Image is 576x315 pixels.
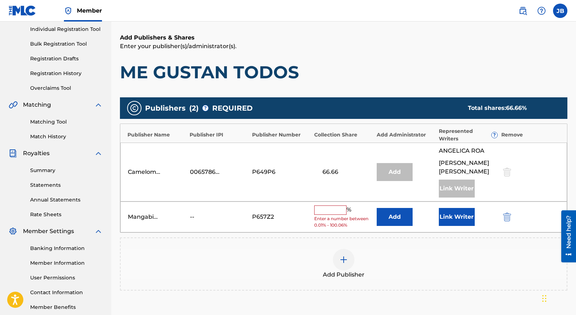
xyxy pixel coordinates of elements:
[30,70,103,77] a: Registration History
[30,274,103,282] a: User Permissions
[314,216,373,228] span: Enter a number between 0.01% - 100.06%
[439,128,497,143] div: Represented Writers
[120,61,567,83] h1: ME GUSTAN TODOS
[501,131,560,139] div: Remove
[30,245,103,252] a: Banking Information
[439,208,475,226] button: Link Writer
[314,131,373,139] div: Collection Share
[30,211,103,218] a: Rate Sheets
[252,131,311,139] div: Publisher Number
[9,101,18,109] img: Matching
[30,167,103,174] a: Summary
[30,84,103,92] a: Overclaims Tool
[377,131,435,139] div: Add Administrator
[23,101,51,109] span: Matching
[492,132,497,138] span: ?
[212,103,253,114] span: REQUIRED
[519,6,527,15] img: search
[23,227,74,236] span: Member Settings
[130,104,139,112] img: publishers
[8,5,18,38] div: Need help?
[30,259,103,267] a: Member Information
[468,104,553,112] div: Total shares:
[94,227,103,236] img: expand
[9,227,17,236] img: Member Settings
[190,131,248,139] div: Publisher IPI
[30,26,103,33] a: Individual Registration Tool
[323,270,364,279] span: Add Publisher
[94,101,103,109] img: expand
[339,255,348,264] img: add
[120,33,567,42] h6: Add Publishers & Shares
[537,6,546,15] img: help
[9,5,36,16] img: MLC Logo
[540,281,576,315] iframe: Chat Widget
[506,105,527,111] span: 66.66 %
[9,149,17,158] img: Royalties
[120,42,567,51] p: Enter your publisher(s)/administrator(s).
[503,213,511,221] img: 12a2ab48e56ec057fbd8.svg
[30,196,103,204] a: Annual Statements
[189,103,199,114] span: ( 2 )
[145,103,186,114] span: Publishers
[439,159,497,176] span: [PERSON_NAME] [PERSON_NAME]
[30,40,103,48] a: Bulk Registration Tool
[439,147,484,155] span: ANGELICA ROA
[347,205,353,215] span: %
[127,131,186,139] div: Publisher Name
[553,4,567,18] div: User Menu
[377,208,413,226] button: Add
[30,55,103,62] a: Registration Drafts
[534,4,549,18] div: Help
[556,210,576,262] iframe: Resource Center
[30,289,103,296] a: Contact Information
[94,149,103,158] img: expand
[30,133,103,140] a: Match History
[30,304,103,311] a: Member Benefits
[30,181,103,189] a: Statements
[77,6,102,15] span: Member
[30,118,103,126] a: Matching Tool
[516,4,530,18] a: Public Search
[203,105,208,111] span: ?
[542,288,547,309] div: Drag
[23,149,50,158] span: Royalties
[64,6,73,15] img: Top Rightsholder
